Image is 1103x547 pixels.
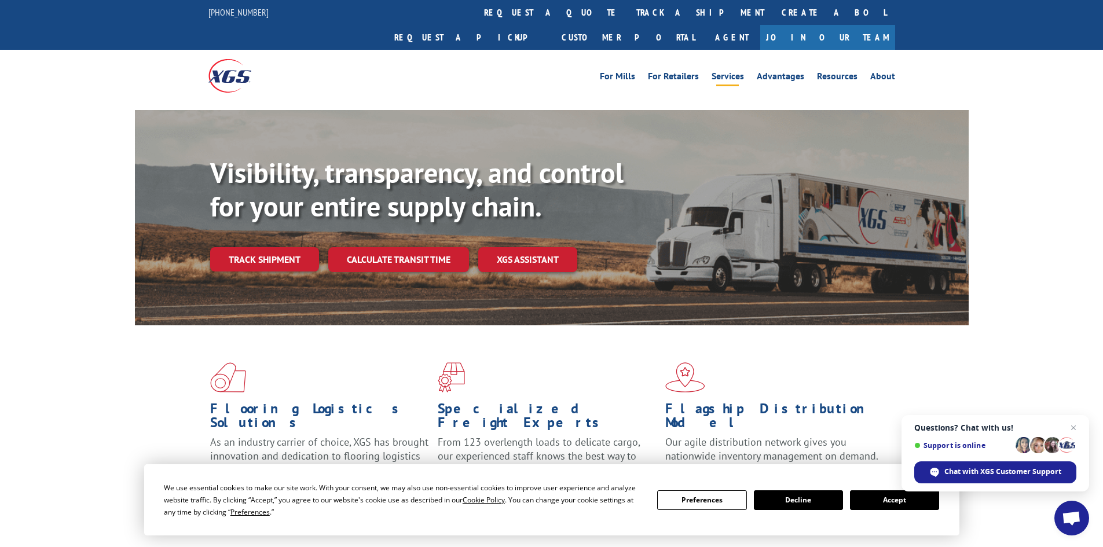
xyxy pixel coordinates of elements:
div: Chat with XGS Customer Support [914,461,1076,483]
h1: Flagship Distribution Model [665,402,884,435]
a: Track shipment [210,247,319,271]
img: xgs-icon-flagship-distribution-model-red [665,362,705,392]
a: Advantages [757,72,804,85]
h1: Flooring Logistics Solutions [210,402,429,435]
span: Chat with XGS Customer Support [944,467,1061,477]
h1: Specialized Freight Experts [438,402,657,435]
img: xgs-icon-total-supply-chain-intelligence-red [210,362,246,392]
span: Close chat [1067,421,1080,435]
a: Services [712,72,744,85]
div: Cookie Consent Prompt [144,464,959,535]
button: Accept [850,490,939,510]
a: Customer Portal [553,25,703,50]
span: Questions? Chat with us! [914,423,1076,432]
button: Preferences [657,490,746,510]
a: Request a pickup [386,25,553,50]
span: As an industry carrier of choice, XGS has brought innovation and dedication to flooring logistics... [210,435,428,476]
a: For Retailers [648,72,699,85]
a: For Mills [600,72,635,85]
img: xgs-icon-focused-on-flooring-red [438,362,465,392]
button: Decline [754,490,843,510]
span: Our agile distribution network gives you nationwide inventory management on demand. [665,435,878,462]
a: [PHONE_NUMBER] [208,6,269,18]
div: We use essential cookies to make our site work. With your consent, we may also use non-essential ... [164,482,643,518]
span: Support is online [914,441,1012,450]
div: Open chat [1054,501,1089,535]
a: About [870,72,895,85]
a: Join Our Team [760,25,895,50]
a: XGS ASSISTANT [478,247,577,272]
b: Visibility, transparency, and control for your entire supply chain. [210,155,624,224]
span: Preferences [230,507,270,517]
a: Resources [817,72,858,85]
span: Cookie Policy [463,495,505,505]
a: Agent [703,25,760,50]
p: From 123 overlength loads to delicate cargo, our experienced staff knows the best way to move you... [438,435,657,487]
a: Calculate transit time [328,247,469,272]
